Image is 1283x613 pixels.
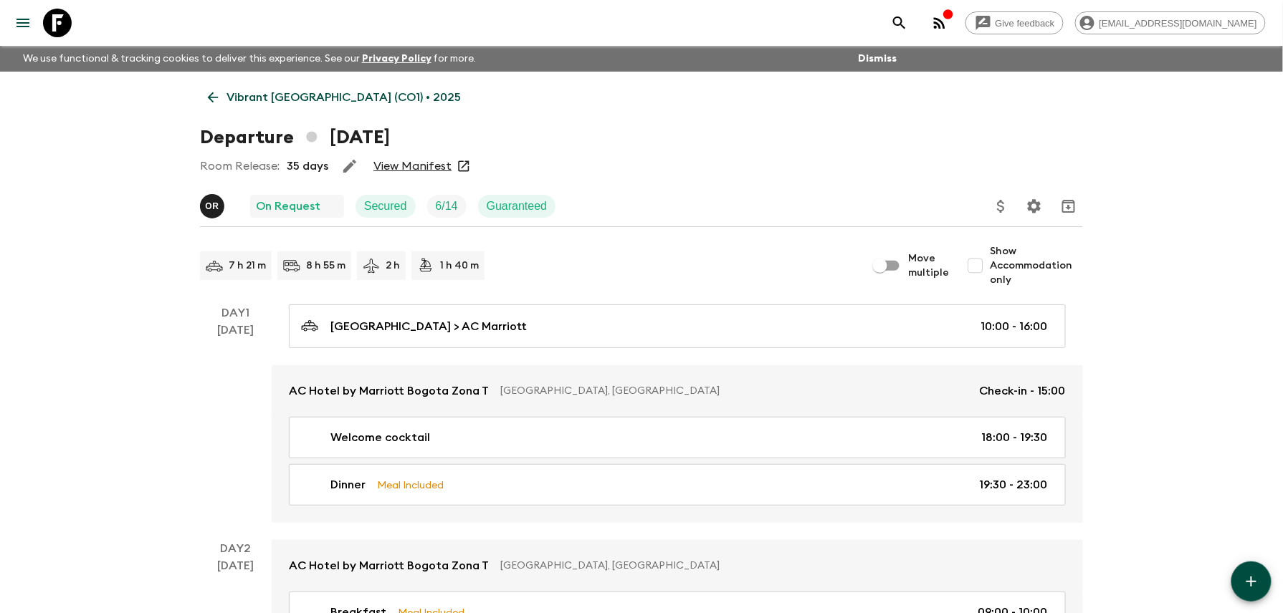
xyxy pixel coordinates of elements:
div: [DATE] [218,322,254,523]
a: DinnerMeal Included19:30 - 23:00 [289,464,1066,506]
p: Dinner [330,476,366,493]
p: 1 h 40 m [440,259,479,273]
p: Room Release: [200,158,280,175]
p: 10:00 - 16:00 [981,318,1048,335]
p: AC Hotel by Marriott Bogota Zona T [289,557,489,574]
span: Give feedback [988,18,1063,29]
a: Welcome cocktail18:00 - 19:30 [289,417,1066,458]
button: Update Price, Early Bird Discount and Costs [987,192,1016,221]
h1: Departure [DATE] [200,123,390,152]
p: 7 h 21 m [229,259,266,273]
span: Oscar Rincon [200,198,227,210]
p: Day 1 [200,304,272,322]
a: Give feedback [965,11,1064,34]
button: OR [200,194,227,218]
a: Vibrant [GEOGRAPHIC_DATA] (CO1) • 2025 [200,83,469,112]
button: Archive (Completed, Cancelled or Unsynced Departures only) [1054,192,1083,221]
p: Check-in - 15:00 [980,382,1066,400]
span: Show Accommodation only [990,244,1083,287]
a: Privacy Policy [362,54,431,64]
p: 19:30 - 23:00 [980,476,1048,493]
p: Day 2 [200,540,272,557]
p: 6 / 14 [436,198,458,215]
p: Vibrant [GEOGRAPHIC_DATA] (CO1) • 2025 [226,89,461,106]
p: Meal Included [377,477,444,493]
p: O R [205,201,219,212]
span: Move multiple [908,251,950,280]
button: Dismiss [854,49,900,69]
a: AC Hotel by Marriott Bogota Zona T[GEOGRAPHIC_DATA], [GEOGRAPHIC_DATA] [272,540,1083,592]
a: [GEOGRAPHIC_DATA] > AC Marriott10:00 - 16:00 [289,304,1066,348]
span: [EMAIL_ADDRESS][DOMAIN_NAME] [1092,18,1265,29]
p: [GEOGRAPHIC_DATA], [GEOGRAPHIC_DATA] [500,559,1054,573]
p: 35 days [287,158,328,175]
p: Guaranteed [487,198,548,215]
p: 8 h 55 m [306,259,345,273]
a: AC Hotel by Marriott Bogota Zona T[GEOGRAPHIC_DATA], [GEOGRAPHIC_DATA]Check-in - 15:00 [272,365,1083,417]
button: search adventures [885,9,914,37]
div: Trip Fill [427,195,467,218]
p: On Request [256,198,320,215]
p: [GEOGRAPHIC_DATA] > AC Marriott [330,318,527,335]
button: Settings [1020,192,1049,221]
a: View Manifest [373,159,452,173]
p: 2 h [386,259,400,273]
p: AC Hotel by Marriott Bogota Zona T [289,382,489,400]
p: Welcome cocktail [330,429,430,446]
button: menu [9,9,37,37]
p: 18:00 - 19:30 [982,429,1048,446]
p: We use functional & tracking cookies to deliver this experience. See our for more. [17,46,482,72]
p: Secured [364,198,407,215]
p: [GEOGRAPHIC_DATA], [GEOGRAPHIC_DATA] [500,384,968,398]
div: [EMAIL_ADDRESS][DOMAIN_NAME] [1075,11,1266,34]
div: Secured [356,195,416,218]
